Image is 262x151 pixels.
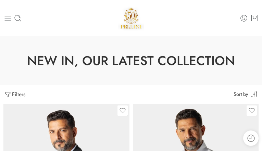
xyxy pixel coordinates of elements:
[251,14,259,22] a: Cart
[17,53,245,68] h1: New In, Our Latest Collection
[118,5,144,31] a: Pellini -
[118,5,144,31] img: Pellini
[234,87,259,101] select: Shop order
[240,14,248,22] a: Login / Register
[3,87,25,102] a: Filters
